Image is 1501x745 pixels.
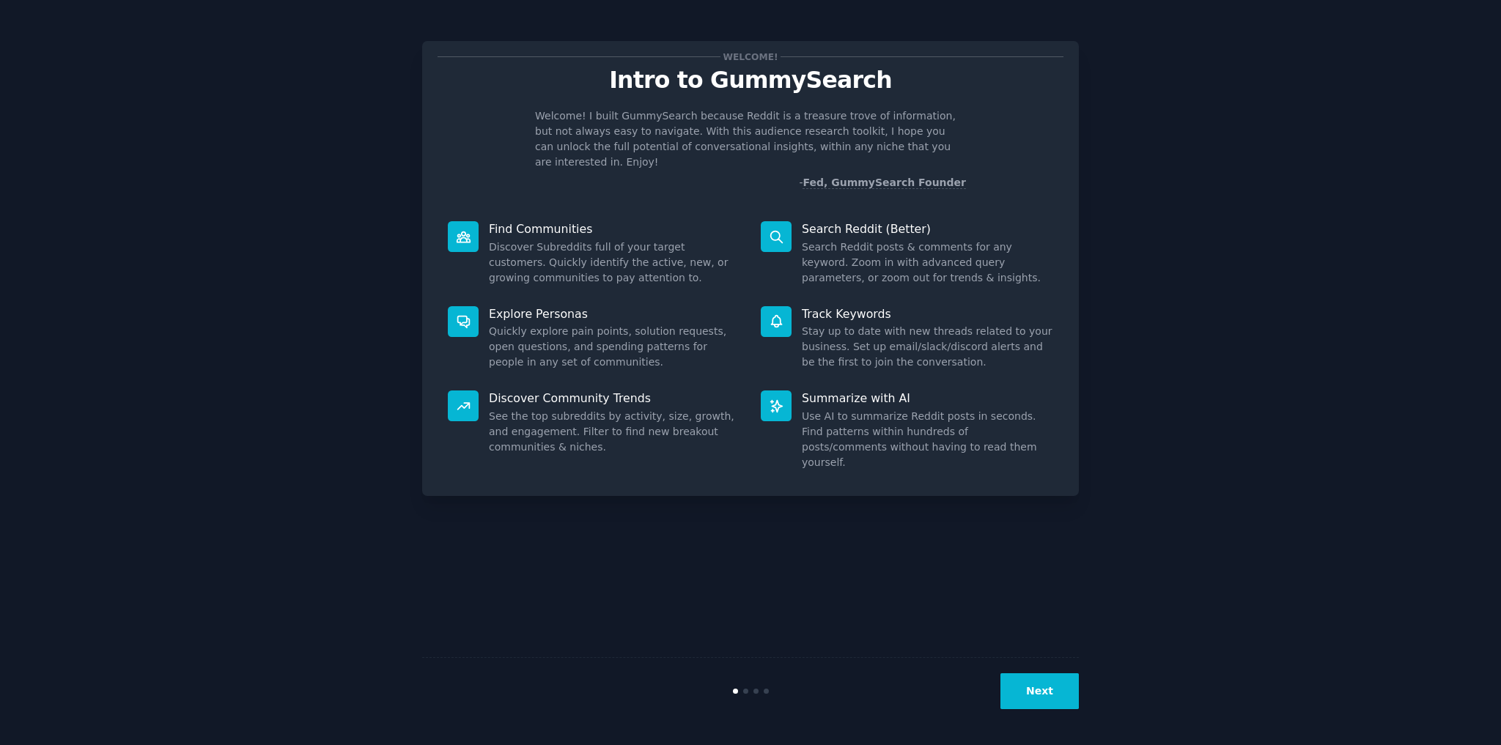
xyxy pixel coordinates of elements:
[1000,673,1079,709] button: Next
[802,409,1053,470] dd: Use AI to summarize Reddit posts in seconds. Find patterns within hundreds of posts/comments with...
[802,390,1053,406] p: Summarize with AI
[489,306,740,322] p: Explore Personas
[803,177,966,189] a: Fed, GummySearch Founder
[802,306,1053,322] p: Track Keywords
[489,390,740,406] p: Discover Community Trends
[489,221,740,237] p: Find Communities
[489,324,740,370] dd: Quickly explore pain points, solution requests, open questions, and spending patterns for people ...
[489,409,740,455] dd: See the top subreddits by activity, size, growth, and engagement. Filter to find new breakout com...
[535,108,966,170] p: Welcome! I built GummySearch because Reddit is a treasure trove of information, but not always ea...
[802,240,1053,286] dd: Search Reddit posts & comments for any keyword. Zoom in with advanced query parameters, or zoom o...
[802,324,1053,370] dd: Stay up to date with new threads related to your business. Set up email/slack/discord alerts and ...
[489,240,740,286] dd: Discover Subreddits full of your target customers. Quickly identify the active, new, or growing c...
[799,175,966,190] div: -
[438,67,1063,93] p: Intro to GummySearch
[802,221,1053,237] p: Search Reddit (Better)
[720,49,781,64] span: Welcome!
